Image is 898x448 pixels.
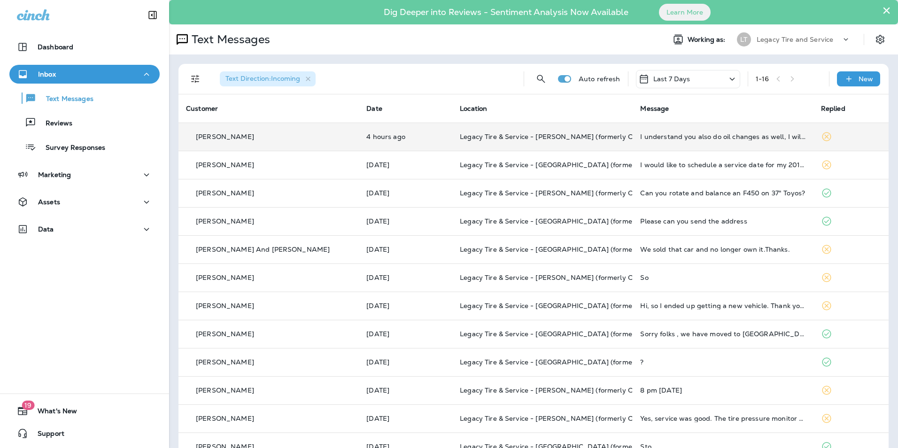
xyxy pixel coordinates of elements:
[737,32,751,46] div: LT
[460,132,686,141] span: Legacy Tire & Service - [PERSON_NAME] (formerly Chelsea Tire Pros)
[366,330,445,338] p: Sep 26, 2025 10:33 AM
[22,401,34,410] span: 19
[38,70,56,78] p: Inbox
[757,36,833,43] p: Legacy Tire and Service
[225,74,300,83] span: Text Direction : Incoming
[872,31,889,48] button: Settings
[460,273,686,282] span: Legacy Tire & Service - [PERSON_NAME] (formerly Chelsea Tire Pros)
[859,75,873,83] p: New
[220,71,316,86] div: Text Direction:Incoming
[659,4,711,21] button: Learn More
[640,274,805,281] div: So
[366,386,445,394] p: Sep 25, 2025 10:39 AM
[756,75,769,83] div: 1 - 16
[9,165,160,184] button: Marketing
[36,144,105,153] p: Survey Responses
[37,95,93,104] p: Text Messages
[366,161,445,169] p: Sep 29, 2025 01:02 PM
[196,217,254,225] p: [PERSON_NAME]
[28,430,64,441] span: Support
[460,414,686,423] span: Legacy Tire & Service - [PERSON_NAME] (formerly Chelsea Tire Pros)
[640,161,805,169] div: I would like to schedule a service date for my 2017 Rogue. Is it possible to come early Friday, O...
[460,189,686,197] span: Legacy Tire & Service - [PERSON_NAME] (formerly Chelsea Tire Pros)
[196,189,254,197] p: [PERSON_NAME]
[366,246,445,253] p: Sep 28, 2025 07:40 PM
[366,415,445,422] p: Sep 25, 2025 08:08 AM
[9,65,160,84] button: Inbox
[196,358,254,366] p: [PERSON_NAME]
[653,75,690,83] p: Last 7 Days
[460,104,487,113] span: Location
[9,424,160,443] button: Support
[196,161,254,169] p: [PERSON_NAME]
[460,245,740,254] span: Legacy Tire & Service - [GEOGRAPHIC_DATA] (formerly Chalkville Auto & Tire Service)
[640,358,805,366] div: ?
[821,104,845,113] span: Replied
[9,220,160,239] button: Data
[38,198,60,206] p: Assets
[366,104,382,113] span: Date
[196,246,330,253] p: [PERSON_NAME] And [PERSON_NAME]
[640,217,805,225] div: Please can you send the address
[366,133,445,140] p: Sep 30, 2025 10:29 AM
[186,104,218,113] span: Customer
[688,36,728,44] span: Working as:
[460,386,686,394] span: Legacy Tire & Service - [PERSON_NAME] (formerly Chelsea Tire Pros)
[38,43,73,51] p: Dashboard
[196,330,254,338] p: [PERSON_NAME]
[579,75,620,83] p: Auto refresh
[460,358,725,366] span: Legacy Tire & Service - [GEOGRAPHIC_DATA] (formerly Magic City Tire & Service)
[640,302,805,309] div: Hi, so I ended up getting a new vehicle. Thank you for your concern and will return for needed se...
[882,3,891,18] button: Close
[366,358,445,366] p: Sep 26, 2025 08:37 AM
[196,386,254,394] p: [PERSON_NAME]
[139,6,166,24] button: Collapse Sidebar
[196,302,254,309] p: [PERSON_NAME]
[640,415,805,422] div: Yes, service was good. The tire pressure monitor system light came back on but I haven't had time...
[9,113,160,132] button: Reviews
[460,330,725,338] span: Legacy Tire & Service - [GEOGRAPHIC_DATA] (formerly Magic City Tire & Service)
[9,193,160,211] button: Assets
[640,104,669,113] span: Message
[9,88,160,108] button: Text Messages
[186,70,205,88] button: Filters
[9,38,160,56] button: Dashboard
[38,225,54,233] p: Data
[196,274,254,281] p: [PERSON_NAME]
[188,32,270,46] p: Text Messages
[640,246,805,253] div: We sold that car and no longer own it.Thanks.
[366,274,445,281] p: Sep 27, 2025 10:05 AM
[366,189,445,197] p: Sep 29, 2025 10:24 AM
[640,386,805,394] div: 8 pm saturday
[460,301,740,310] span: Legacy Tire & Service - [GEOGRAPHIC_DATA] (formerly Chalkville Auto & Tire Service)
[460,217,725,225] span: Legacy Tire & Service - [GEOGRAPHIC_DATA] (formerly Magic City Tire & Service)
[366,217,445,225] p: Sep 29, 2025 08:13 AM
[196,133,254,140] p: [PERSON_NAME]
[640,189,805,197] div: Can you rotate and balance an F450 on 37" Toyos?
[640,330,805,338] div: Sorry folks , we have moved to Pensacola
[356,11,656,14] p: Dig Deeper into Reviews - Sentiment Analysis Now Available
[36,119,72,128] p: Reviews
[9,402,160,420] button: 19What's New
[28,407,77,418] span: What's New
[460,161,740,169] span: Legacy Tire & Service - [GEOGRAPHIC_DATA] (formerly Chalkville Auto & Tire Service)
[366,302,445,309] p: Sep 26, 2025 10:56 AM
[196,415,254,422] p: [PERSON_NAME]
[9,137,160,157] button: Survey Responses
[38,171,71,178] p: Marketing
[640,133,805,140] div: I understand you also do oil changes as well, I will call next week to make an appointment.
[532,70,550,88] button: Search Messages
